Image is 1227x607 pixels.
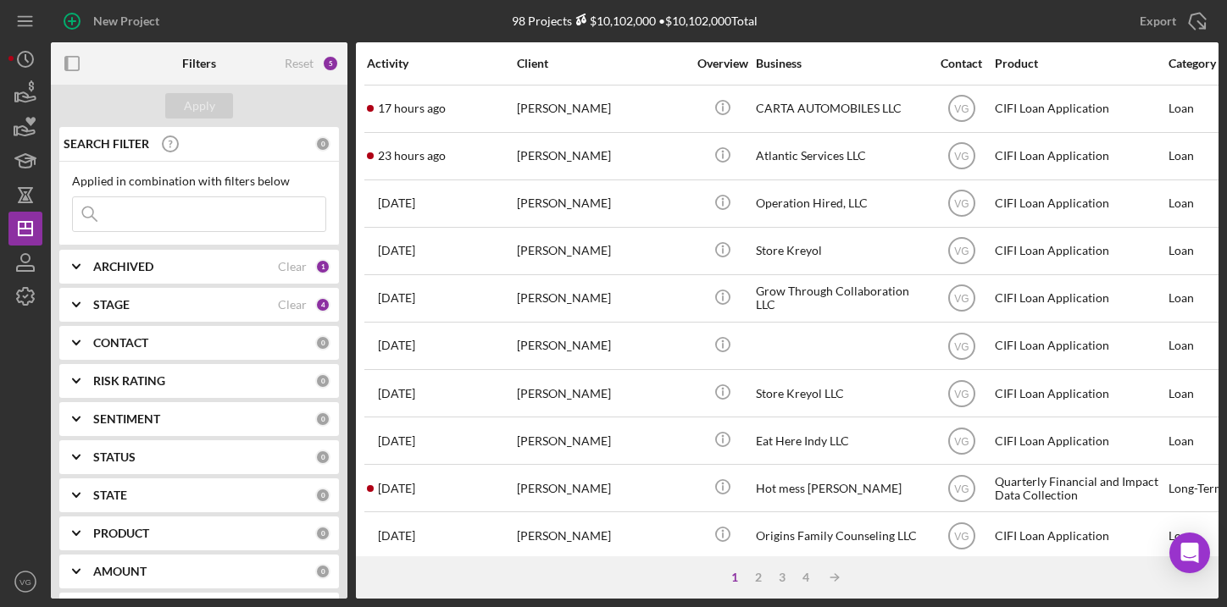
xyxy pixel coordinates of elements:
[93,450,136,464] b: STATUS
[165,93,233,119] button: Apply
[512,14,758,28] div: 98 Projects • $10,102,000 Total
[93,4,159,38] div: New Project
[995,323,1164,368] div: CIFI Loan Application
[954,530,969,542] text: VG
[1123,4,1219,38] button: Export
[93,488,127,502] b: STATE
[756,418,925,463] div: Eat Here Indy LLC
[51,4,176,38] button: New Project
[378,149,446,163] time: 2025-10-09 15:34
[315,259,330,274] div: 1
[995,371,1164,416] div: CIFI Loan Application
[572,14,656,28] div: $10,102,000
[995,276,1164,321] div: CIFI Loan Application
[747,571,770,584] div: 2
[64,137,149,151] b: SEARCH FILTER
[315,564,330,579] div: 0
[756,57,925,70] div: Business
[756,134,925,179] div: Atlantic Services LLC
[995,466,1164,510] div: Quarterly Financial and Impact Data Collection
[182,57,216,70] b: Filters
[93,412,160,426] b: SENTIMENT
[995,181,1164,226] div: CIFI Loan Application
[378,102,446,115] time: 2025-10-09 21:39
[517,513,686,558] div: [PERSON_NAME]
[378,339,415,352] time: 2025-09-22 16:26
[315,373,330,389] div: 0
[954,293,969,305] text: VG
[954,246,969,257] text: VG
[315,488,330,503] div: 0
[517,276,686,321] div: [PERSON_NAME]
[93,374,165,388] b: RISK RATING
[995,229,1164,273] div: CIFI Loan Application
[756,276,925,321] div: Grow Through Collaboration LLC
[954,340,969,352] text: VG
[954,388,969,400] text: VG
[315,297,330,312] div: 4
[756,86,925,131] div: CARTA AUTOMOBILES LLC
[367,57,515,70] div: Activity
[285,57,314,70] div: Reset
[8,565,42,599] button: VG
[517,371,686,416] div: [PERSON_NAME]
[517,134,686,179] div: [PERSON_NAME]
[517,418,686,463] div: [PERSON_NAME]
[691,57,754,70] div: Overview
[517,57,686,70] div: Client
[1140,4,1176,38] div: Export
[794,571,818,584] div: 4
[517,466,686,510] div: [PERSON_NAME]
[995,513,1164,558] div: CIFI Loan Application
[315,450,330,465] div: 0
[378,387,415,400] time: 2025-09-19 18:21
[278,260,307,273] div: Clear
[93,298,130,312] b: STAGE
[954,103,969,115] text: VG
[756,371,925,416] div: Store Kreyol LLC
[954,151,969,163] text: VG
[378,291,415,305] time: 2025-09-23 19:56
[995,86,1164,131] div: CIFI Loan Application
[930,57,993,70] div: Contact
[995,418,1164,463] div: CIFI Loan Application
[93,527,149,540] b: PRODUCT
[954,198,969,210] text: VG
[378,482,415,495] time: 2025-09-15 14:16
[315,411,330,427] div: 0
[93,565,147,578] b: AMOUNT
[517,229,686,273] div: [PERSON_NAME]
[517,86,686,131] div: [PERSON_NAME]
[1169,533,1210,573] div: Open Intercom Messenger
[954,483,969,494] text: VG
[315,526,330,541] div: 0
[756,466,925,510] div: Hot mess [PERSON_NAME]
[756,513,925,558] div: Origins Family Counseling LLC
[378,529,415,543] time: 2025-09-11 15:06
[517,323,686,368] div: [PERSON_NAME]
[954,435,969,447] text: VG
[72,174,326,188] div: Applied in combination with filters below
[184,93,215,119] div: Apply
[93,336,148,350] b: CONTACT
[770,571,794,584] div: 3
[315,136,330,152] div: 0
[378,196,415,210] time: 2025-09-25 03:43
[517,181,686,226] div: [PERSON_NAME]
[93,260,153,273] b: ARCHIVED
[378,434,415,448] time: 2025-09-16 01:08
[756,229,925,273] div: Store Kreyol
[756,181,925,226] div: Operation Hired, LLC
[723,571,747,584] div: 1
[995,134,1164,179] div: CIFI Loan Application
[378,244,415,257] time: 2025-09-24 19:17
[322,55,339,72] div: 5
[278,298,307,312] div: Clear
[19,577,31,587] text: VG
[995,57,1164,70] div: Product
[315,335,330,350] div: 0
